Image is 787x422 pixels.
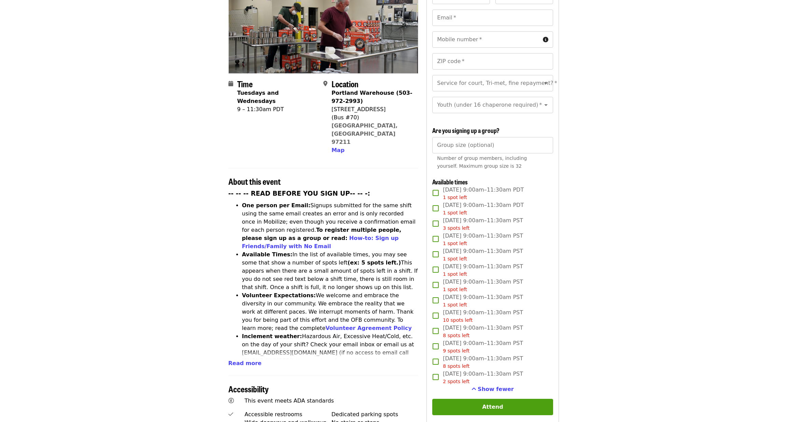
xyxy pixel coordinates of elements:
div: Dedicated parking spots [332,410,419,419]
a: [GEOGRAPHIC_DATA], [GEOGRAPHIC_DATA] 97211 [332,122,398,145]
span: Map [332,147,345,153]
span: 10 spots left [443,317,473,323]
strong: Portland Warehouse (503-972-2993) [332,90,412,104]
li: In the list of available times, you may see some that show a number of spots left This appears wh... [242,251,419,291]
div: Accessible restrooms [244,410,332,419]
span: [DATE] 9:00am–11:30am PST [443,324,523,339]
li: Hazardous Air, Excessive Heat/Cold, etc. on the day of your shift? Check your email inbox or emai... [242,332,419,373]
span: 9 spots left [443,348,469,353]
span: [DATE] 9:00am–11:30am PST [443,370,523,385]
span: 1 spot left [443,210,467,215]
span: 3 spots left [443,225,469,231]
strong: To register multiple people, please sign up as a group or read: [242,227,402,241]
span: [DATE] 9:00am–11:30am PDT [443,201,524,216]
strong: (ex: 5 spots left.) [348,259,401,266]
div: [STREET_ADDRESS] [332,105,413,114]
span: [DATE] 9:00am–11:30am PST [443,262,523,278]
span: Available times [432,177,468,186]
span: [DATE] 9:00am–11:30am PST [443,247,523,262]
div: (Bus #70) [332,114,413,122]
span: [DATE] 9:00am–11:30am PST [443,339,523,355]
input: Email [432,10,553,26]
span: Read more [228,360,262,366]
a: Volunteer Agreement Policy [325,325,412,331]
span: Location [332,78,359,90]
span: About this event [228,175,281,187]
span: 1 spot left [443,241,467,246]
span: 1 spot left [443,302,467,307]
span: [DATE] 9:00am–11:30am PST [443,216,523,232]
span: Time [237,78,253,90]
span: 1 spot left [443,287,467,292]
span: This event meets ADA standards [244,397,334,404]
strong: Inclement weather: [242,333,302,340]
button: Attend [432,399,553,415]
button: Open [541,100,551,110]
span: [DATE] 9:00am–11:30am PST [443,308,523,324]
a: How-to: Sign up Friends/Family with No Email [242,235,399,250]
button: Read more [228,359,262,367]
span: 8 spots left [443,363,469,369]
i: calendar icon [228,80,233,87]
span: [DATE] 9:00am–11:30am PST [443,278,523,293]
i: map-marker-alt icon [323,80,327,87]
button: See more timeslots [472,385,514,393]
div: 9 – 11:30am PDT [237,105,318,114]
span: 1 spot left [443,195,467,200]
li: Signups submitted for the same shift using the same email creates an error and is only recorded o... [242,201,419,251]
strong: Available Times: [242,251,293,258]
span: 1 spot left [443,256,467,261]
span: Accessibility [228,383,269,395]
input: [object Object] [432,137,553,153]
span: Show fewer [478,386,514,392]
button: Open [541,78,551,88]
strong: One person per Email: [242,202,311,209]
span: Are you signing up a group? [432,126,500,135]
li: We welcome and embrace the diversity in our community. We embrace the reality that we work at dif... [242,291,419,332]
strong: Tuesdays and Wednesdays [237,90,279,104]
input: Mobile number [432,31,540,48]
span: 1 spot left [443,271,467,277]
strong: -- -- -- READ BEFORE YOU SIGN UP-- -- -: [228,190,370,197]
strong: Volunteer Expectations: [242,292,316,299]
span: [DATE] 9:00am–11:30am PST [443,355,523,370]
span: [DATE] 9:00am–11:30am PST [443,232,523,247]
span: Number of group members, including yourself. Maximum group size is 32 [437,155,527,169]
span: [DATE] 9:00am–11:30am PDT [443,186,524,201]
span: 8 spots left [443,333,469,338]
span: [DATE] 9:00am–11:30am PST [443,293,523,308]
span: 2 spots left [443,379,469,384]
i: circle-info icon [543,36,548,43]
i: universal-access icon [228,397,234,404]
button: Map [332,146,345,154]
input: ZIP code [432,53,553,70]
i: check icon [228,411,233,418]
